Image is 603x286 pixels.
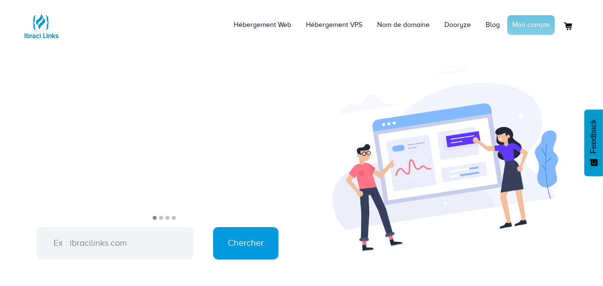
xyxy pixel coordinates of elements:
[589,119,598,154] span: Feedback
[22,6,61,46] img: Logo Ibraci Links
[584,109,603,176] button: Feedback - Afficher l’enquête
[478,10,507,40] a: Blog
[437,10,478,40] a: Dooryze
[226,10,299,40] a: Hébergement Web
[299,10,370,40] a: Hébergement VPS
[507,15,555,35] a: Mon compte
[36,227,193,260] input: Ex : ibracilinks.com
[370,10,437,40] a: Nom de domaine
[213,227,278,260] input: Chercher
